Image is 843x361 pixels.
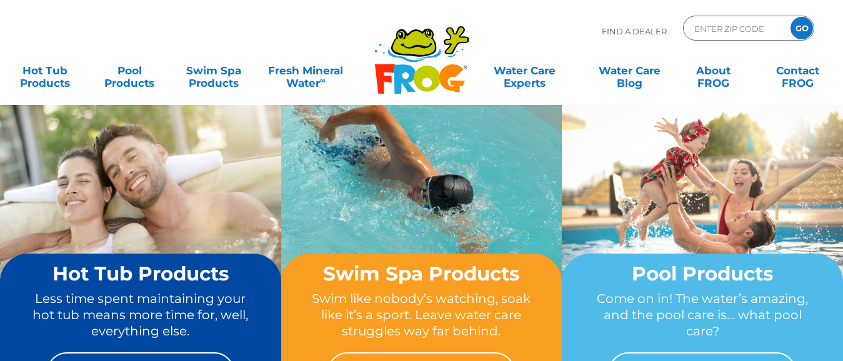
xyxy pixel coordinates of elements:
a: Hot TubProducts [12,58,78,83]
p: Swim like nobody’s watching, soak like it’s a sport. Leave water care struggles way far behind. [305,290,539,340]
input: Zip Code Form [693,19,777,37]
p: Find A Dealer [602,16,667,47]
h2: Pool Products [586,263,819,284]
p: Less time spent maintaining your hot tub means more time for, well, everything else. [24,290,257,340]
a: ContactFROG [765,58,831,83]
p: Come on in! The water’s amazing, and the pool care is… what pool care? [586,290,819,340]
a: Water CareBlog [597,58,662,83]
img: home-banner-pool-short [562,104,843,314]
h2: Hot Tub Products [24,263,257,284]
a: AboutFROG [681,58,747,83]
input: GO [791,17,813,39]
a: Water CareExperts [472,58,578,83]
a: Fresh MineralWater∞ [265,58,347,83]
a: Swim SpaProducts [181,58,246,83]
sup: ∞ [320,76,326,85]
img: home-banner-swim-spa-short [281,104,562,314]
h2: Swim Spa Products [305,263,539,284]
a: PoolProducts [97,58,162,83]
